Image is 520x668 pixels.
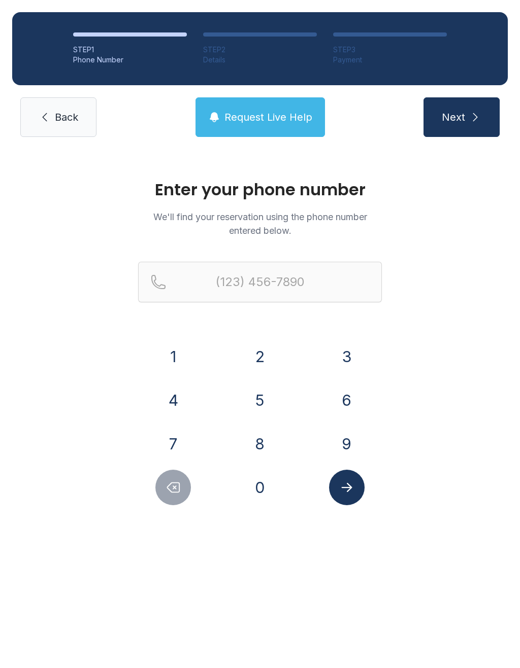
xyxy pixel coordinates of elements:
[329,382,365,418] button: 6
[138,210,382,237] p: We'll find your reservation using the phone number entered below.
[442,110,465,124] span: Next
[138,262,382,302] input: Reservation phone number
[224,110,312,124] span: Request Live Help
[242,470,278,505] button: 0
[329,426,365,462] button: 9
[73,45,187,55] div: STEP 1
[329,339,365,374] button: 3
[55,110,78,124] span: Back
[155,470,191,505] button: Delete number
[155,382,191,418] button: 4
[242,426,278,462] button: 8
[155,426,191,462] button: 7
[333,55,447,65] div: Payment
[203,45,317,55] div: STEP 2
[138,182,382,198] h1: Enter your phone number
[203,55,317,65] div: Details
[155,339,191,374] button: 1
[242,382,278,418] button: 5
[333,45,447,55] div: STEP 3
[329,470,365,505] button: Submit lookup form
[242,339,278,374] button: 2
[73,55,187,65] div: Phone Number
